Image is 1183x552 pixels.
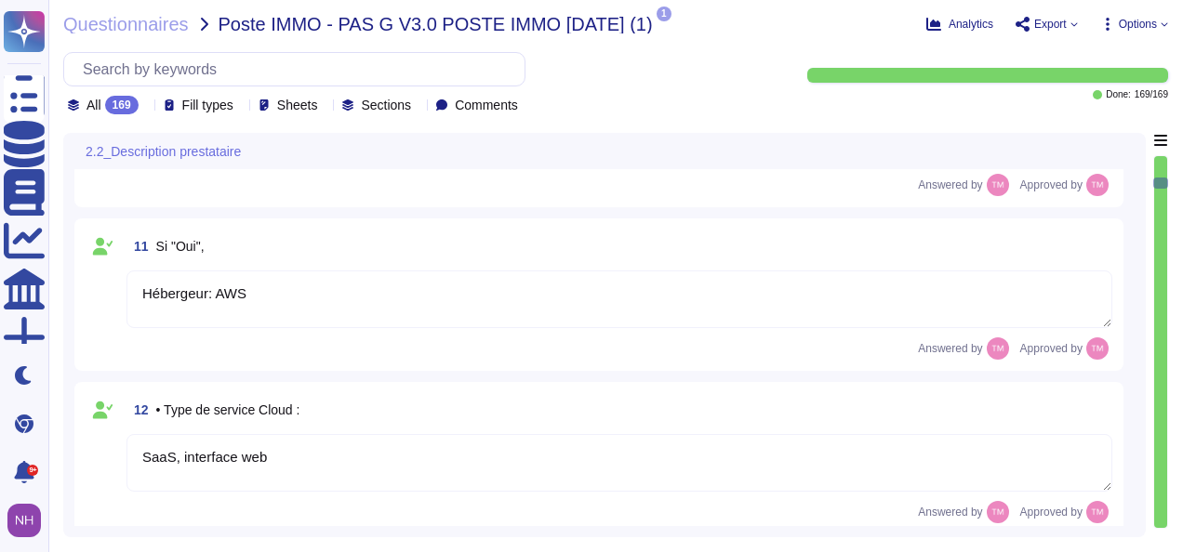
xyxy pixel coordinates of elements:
span: Fill types [182,99,233,112]
div: 9+ [27,465,38,476]
span: Analytics [949,19,993,30]
span: 2.2_Description prestataire [86,145,241,158]
span: Approved by [1020,343,1083,354]
span: Export [1034,19,1067,30]
img: user [987,337,1009,360]
div: 169 [105,96,139,114]
img: user [7,504,41,537]
button: user [4,500,54,541]
span: 1 [657,7,671,21]
span: 12 [126,403,149,416]
span: Approved by [1020,179,1083,191]
span: Poste IMMO - PAS G V3.0 POSTE IMMO [DATE] (1) [219,15,653,33]
textarea: SaaS, interface web [126,434,1112,492]
img: user [1086,174,1109,196]
span: Approved by [1020,506,1083,518]
span: Answered by [918,506,982,518]
img: user [987,174,1009,196]
textarea: Hébergeur: AWS [126,270,1112,328]
input: Search by keywords [73,53,525,85]
span: Options [1119,19,1157,30]
img: user [1086,337,1109,360]
span: Si "Oui", [156,239,205,254]
img: user [987,501,1009,523]
img: user [1086,501,1109,523]
span: Questionnaires [63,15,189,33]
span: • Type de service Cloud : [156,402,300,417]
span: Answered by [918,179,982,191]
span: Comments [455,99,518,112]
span: All [86,99,101,112]
span: 169 / 169 [1135,90,1168,99]
span: Answered by [918,343,982,354]
span: Sheets [277,99,318,112]
button: Analytics [926,17,993,32]
span: Sections [361,99,411,112]
span: Done: [1106,90,1131,99]
span: 11 [126,240,149,253]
